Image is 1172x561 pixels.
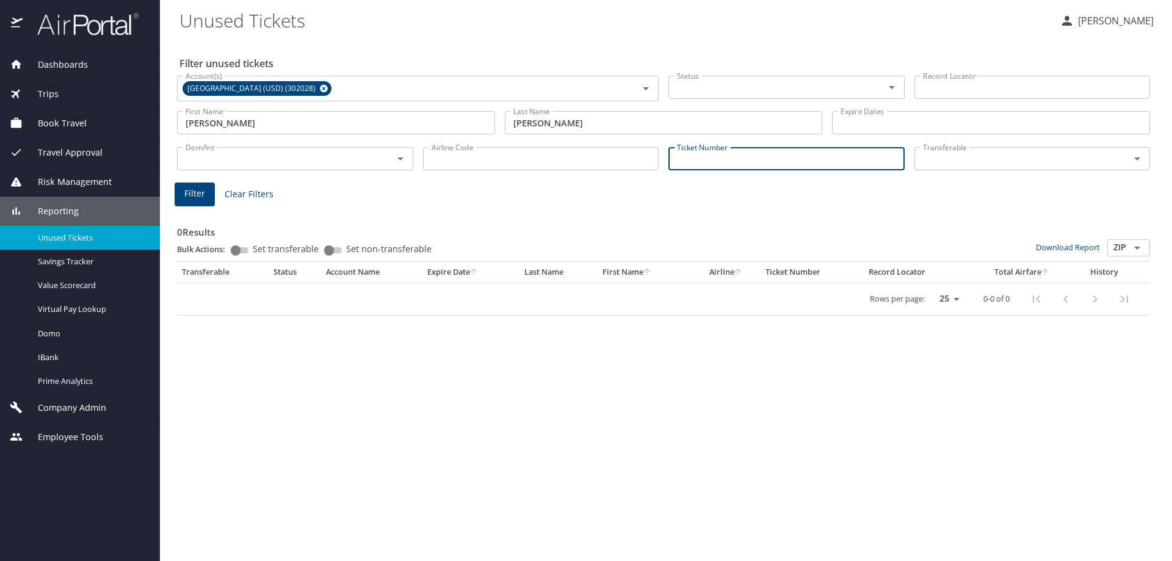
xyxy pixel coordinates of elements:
span: Travel Approval [23,146,103,159]
button: Open [1129,150,1146,167]
a: Download Report [1036,242,1100,253]
span: Virtual Pay Lookup [38,303,145,315]
span: Savings Tracker [38,256,145,267]
th: Status [269,262,321,283]
h3: 0 Results [177,218,1150,239]
th: Airline [692,262,761,283]
span: Employee Tools [23,430,103,444]
th: History [1074,262,1135,283]
span: [GEOGRAPHIC_DATA] (USD) (302028) [183,82,323,95]
button: sort [734,269,743,277]
button: Open [637,80,654,97]
th: Ticket Number [761,262,864,283]
span: Unused Tickets [38,232,145,244]
button: sort [1041,269,1050,277]
span: Clear Filters [225,187,273,202]
th: Record Locator [864,262,970,283]
button: Open [1129,239,1146,256]
p: Rows per page: [870,295,925,303]
span: Trips [23,87,59,101]
span: Value Scorecard [38,280,145,291]
button: Clear Filters [220,183,278,206]
div: [GEOGRAPHIC_DATA] (USD) (302028) [183,81,331,96]
span: Company Admin [23,401,106,414]
span: Book Travel [23,117,87,130]
span: Dashboards [23,58,88,71]
p: 0-0 of 0 [983,295,1010,303]
p: Bulk Actions: [177,244,235,255]
th: Account Name [321,262,422,283]
button: sort [643,269,652,277]
th: Expire Date [422,262,519,283]
span: Set non-transferable [346,245,432,253]
span: Risk Management [23,175,112,189]
span: Prime Analytics [38,375,145,387]
button: Filter [175,183,215,206]
img: airportal-logo.png [24,12,139,36]
button: sort [470,269,479,277]
select: rows per page [930,290,964,308]
span: IBank [38,352,145,363]
h1: Unused Tickets [179,1,1050,39]
button: Open [883,79,900,96]
th: First Name [598,262,692,283]
div: Transferable [182,267,264,278]
span: Filter [184,186,205,201]
img: icon-airportal.png [11,12,24,36]
span: Set transferable [253,245,319,253]
th: Last Name [519,262,598,283]
button: [PERSON_NAME] [1055,10,1159,32]
span: Domo [38,328,145,339]
th: Total Airfare [970,262,1074,283]
button: Open [392,150,409,167]
h2: Filter unused tickets [179,54,1152,73]
p: [PERSON_NAME] [1074,13,1154,28]
table: custom pagination table [177,262,1150,316]
span: Reporting [23,204,79,218]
